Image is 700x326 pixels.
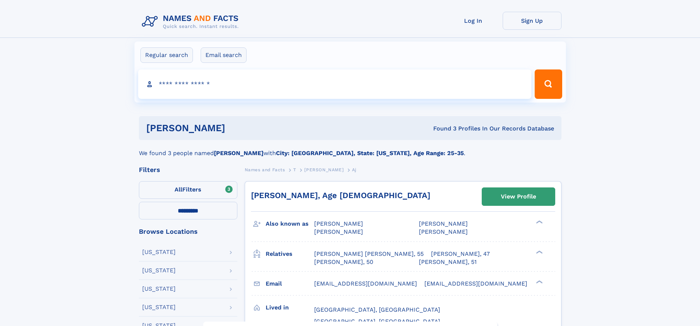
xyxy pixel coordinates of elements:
[329,125,554,133] div: Found 3 Profiles In Our Records Database
[140,47,193,63] label: Regular search
[444,12,503,30] a: Log In
[266,301,314,314] h3: Lived in
[293,165,296,174] a: T
[419,228,468,235] span: [PERSON_NAME]
[139,228,237,235] div: Browse Locations
[139,12,245,32] img: Logo Names and Facts
[142,304,176,310] div: [US_STATE]
[314,220,363,227] span: [PERSON_NAME]
[482,188,555,205] a: View Profile
[314,318,440,325] span: [GEOGRAPHIC_DATA], [GEOGRAPHIC_DATA]
[139,181,237,199] label: Filters
[534,220,543,225] div: ❯
[276,150,464,157] b: City: [GEOGRAPHIC_DATA], State: [US_STATE], Age Range: 25-35
[314,250,424,258] a: [PERSON_NAME] [PERSON_NAME], 55
[266,248,314,260] h3: Relatives
[304,167,344,172] span: [PERSON_NAME]
[424,280,527,287] span: [EMAIL_ADDRESS][DOMAIN_NAME]
[314,258,373,266] a: [PERSON_NAME], 50
[245,165,285,174] a: Names and Facts
[534,250,543,254] div: ❯
[304,165,344,174] a: [PERSON_NAME]
[201,47,247,63] label: Email search
[142,268,176,273] div: [US_STATE]
[142,286,176,292] div: [US_STATE]
[266,277,314,290] h3: Email
[503,12,561,30] a: Sign Up
[139,140,561,158] div: We found 3 people named with .
[251,191,430,200] a: [PERSON_NAME], Age [DEMOGRAPHIC_DATA]
[314,306,440,313] span: [GEOGRAPHIC_DATA], [GEOGRAPHIC_DATA]
[419,220,468,227] span: [PERSON_NAME]
[138,69,532,99] input: search input
[293,167,296,172] span: T
[175,186,182,193] span: All
[431,250,490,258] a: [PERSON_NAME], 47
[535,69,562,99] button: Search Button
[146,123,329,133] h1: [PERSON_NAME]
[352,167,356,172] span: Aj
[214,150,263,157] b: [PERSON_NAME]
[142,249,176,255] div: [US_STATE]
[314,228,363,235] span: [PERSON_NAME]
[534,279,543,284] div: ❯
[139,166,237,173] div: Filters
[501,188,536,205] div: View Profile
[419,258,477,266] a: [PERSON_NAME], 51
[314,280,417,287] span: [EMAIL_ADDRESS][DOMAIN_NAME]
[266,218,314,230] h3: Also known as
